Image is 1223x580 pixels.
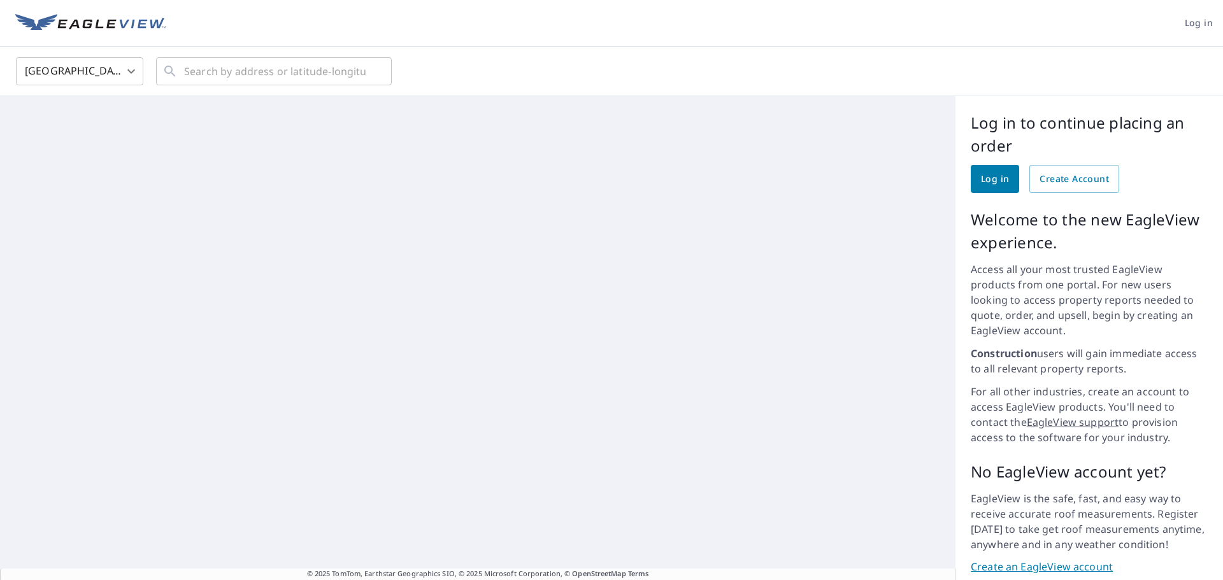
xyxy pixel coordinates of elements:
a: Terms [628,569,649,578]
p: No EagleView account yet? [971,460,1208,483]
p: Access all your most trusted EagleView products from one portal. For new users looking to access ... [971,262,1208,338]
a: Create Account [1029,165,1119,193]
strong: Construction [971,346,1037,360]
p: For all other industries, create an account to access EagleView products. You'll need to contact ... [971,384,1208,445]
a: Log in [971,165,1019,193]
a: EagleView support [1027,415,1119,429]
input: Search by address or latitude-longitude [184,53,366,89]
a: Create an EagleView account [971,560,1208,574]
a: OpenStreetMap [572,569,626,578]
p: Log in to continue placing an order [971,111,1208,157]
p: users will gain immediate access to all relevant property reports. [971,346,1208,376]
span: © 2025 TomTom, Earthstar Geographics SIO, © 2025 Microsoft Corporation, © [307,569,649,579]
span: Log in [981,171,1009,187]
p: EagleView is the safe, fast, and easy way to receive accurate roof measurements. Register [DATE] ... [971,491,1208,552]
p: Welcome to the new EagleView experience. [971,208,1208,254]
span: Log in [1185,15,1213,31]
div: [GEOGRAPHIC_DATA] [16,53,143,89]
img: EV Logo [15,14,166,33]
span: Create Account [1040,171,1109,187]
